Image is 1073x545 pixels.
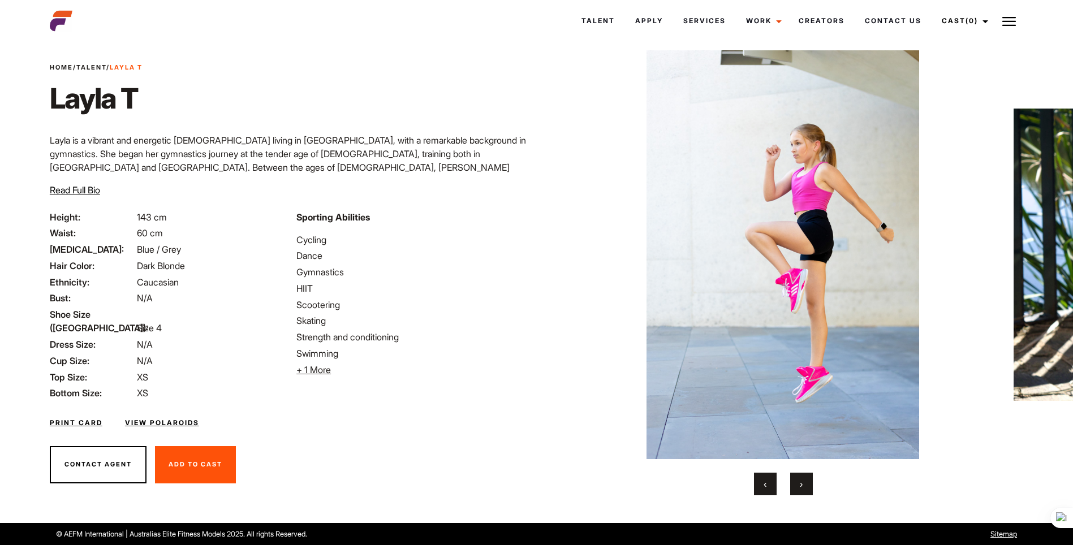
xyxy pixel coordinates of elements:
[966,16,978,25] span: (0)
[932,6,995,36] a: Cast(0)
[137,276,179,288] span: Caucasian
[50,184,100,196] span: Read Full Bio
[673,6,736,36] a: Services
[764,478,766,490] span: Previous
[563,50,1002,459] img: 0B5A8990
[50,243,135,256] span: [MEDICAL_DATA]:
[137,244,181,255] span: Blue / Grey
[788,6,855,36] a: Creators
[296,211,370,223] strong: Sporting Abilities
[50,308,135,335] span: Shoe Size ([GEOGRAPHIC_DATA]):
[736,6,788,36] a: Work
[110,63,143,71] strong: Layla T
[50,226,135,240] span: Waist:
[50,418,102,428] a: Print Card
[296,347,529,360] li: Swimming
[76,63,106,71] a: Talent
[137,292,153,304] span: N/A
[50,386,135,400] span: Bottom Size:
[571,6,625,36] a: Talent
[50,446,146,483] button: Contact Agent
[990,530,1017,538] a: Sitemap
[296,314,529,327] li: Skating
[296,233,529,246] li: Cycling
[296,282,529,295] li: HIIT
[296,265,529,279] li: Gymnastics
[296,364,331,375] span: + 1 More
[50,370,135,384] span: Top Size:
[50,63,73,71] a: Home
[50,259,135,272] span: Hair Color:
[155,446,236,483] button: Add To Cast
[137,339,153,350] span: N/A
[1002,15,1016,28] img: Burger icon
[137,355,153,366] span: N/A
[137,387,148,399] span: XS
[296,330,529,344] li: Strength and conditioning
[50,183,100,197] button: Read Full Bio
[50,133,530,215] p: Layla is a vibrant and energetic [DEMOGRAPHIC_DATA] living in [GEOGRAPHIC_DATA], with a remarkabl...
[50,291,135,305] span: Bust:
[855,6,932,36] a: Contact Us
[50,210,135,224] span: Height:
[296,298,529,312] li: Scootering
[296,249,529,262] li: Dance
[137,371,148,383] span: XS
[56,529,611,539] p: © AEFM International | Australias Elite Fitness Models 2025. All rights Reserved.
[625,6,673,36] a: Apply
[800,478,803,490] span: Next
[50,63,143,72] span: / /
[125,418,199,428] a: View Polaroids
[137,322,162,334] span: Size 4
[169,460,222,468] span: Add To Cast
[137,227,163,239] span: 60 cm
[50,10,72,32] img: cropped-aefm-brand-fav-22-square.png
[50,338,135,351] span: Dress Size:
[50,81,143,115] h1: Layla T
[50,354,135,367] span: Cup Size:
[137,260,185,271] span: Dark Blonde
[137,211,167,223] span: 143 cm
[50,275,135,289] span: Ethnicity:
